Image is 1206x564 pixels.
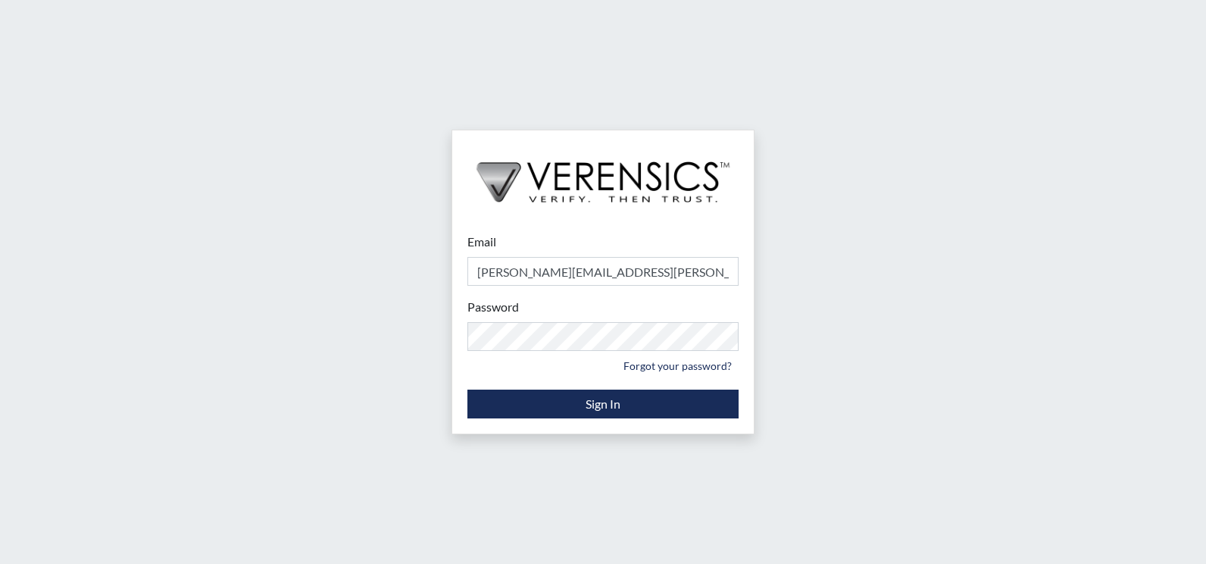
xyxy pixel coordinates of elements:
a: Forgot your password? [617,354,739,378]
input: Email [467,257,739,286]
img: logo-wide-black.2aad4157.png [452,130,754,218]
label: Email [467,233,496,251]
button: Sign In [467,390,739,418]
label: Password [467,298,519,316]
